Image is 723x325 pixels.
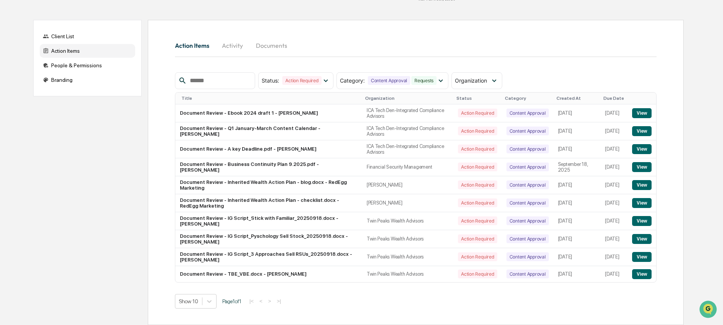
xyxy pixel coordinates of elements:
td: ICA Tech Den-Integrated Compliance Advisors [362,104,453,122]
td: [DATE] [600,266,628,282]
td: [DATE] [553,266,600,282]
button: Start new chat [130,61,139,70]
td: [DATE] [553,212,600,230]
span: Preclearance [15,96,49,104]
div: Content Approval [506,252,549,261]
td: ICA Tech Den-Integrated Compliance Advisors [362,140,453,158]
td: [DATE] [553,104,600,122]
td: Twin Peaks Wealth Advisors [362,266,453,282]
a: 🗄️Attestations [52,93,98,107]
span: Category : [340,77,365,84]
span: Attestations [63,96,95,104]
td: Twin Peaks Wealth Advisors [362,230,453,248]
div: Content Approval [506,234,549,243]
td: Twin Peaks Wealth Advisors [362,248,453,266]
button: View [632,144,652,154]
button: > [266,298,273,304]
div: Content Approval [506,145,549,153]
div: Action Required [458,145,497,153]
div: Branding [40,73,135,87]
td: ICA Tech Den-Integrated Compliance Advisors [362,122,453,140]
td: Document Review - IG Script_3 Approaches Sell RSUs_20250918.docx - [PERSON_NAME] [175,248,362,266]
td: Document Review - Ebook 2024 draft 1 - [PERSON_NAME] [175,104,362,122]
div: Status [456,96,498,101]
span: Page 1 of 1 [222,298,241,304]
td: [DATE] [553,194,600,212]
button: View [632,162,652,172]
div: 🖐️ [8,97,14,103]
button: View [632,108,652,118]
div: Action Required [458,109,497,117]
div: Action Required [458,216,497,225]
a: 🔎Data Lookup [5,108,51,122]
div: activity tabs [175,36,657,55]
button: View [632,198,652,208]
td: Document Review - A key Deadline.pdf - [PERSON_NAME] [175,140,362,158]
div: Action Required [282,76,321,85]
td: [DATE] [600,248,628,266]
button: Activity [215,36,250,55]
button: View [632,180,652,190]
div: Content Approval [506,216,549,225]
iframe: Open customer support [699,300,719,320]
div: Action Required [458,180,497,189]
td: [DATE] [553,176,600,194]
button: |< [247,298,256,304]
div: 🔎 [8,112,14,118]
span: Status : [262,77,279,84]
span: Pylon [76,130,92,135]
div: Content Approval [506,270,549,278]
div: Action Items [40,44,135,58]
td: [PERSON_NAME] [362,176,453,194]
td: [DATE] [553,140,600,158]
td: [DATE] [600,104,628,122]
button: View [632,252,652,262]
button: View [632,234,652,244]
td: Document Review - IG Script_Stick with Familiar_20250918.docx - [PERSON_NAME] [175,212,362,230]
span: Organization [455,77,487,84]
div: Client List [40,29,135,43]
button: View [632,126,652,136]
td: Document Review - Q1 January-March Content Calendar - [PERSON_NAME] [175,122,362,140]
td: Document Review - Inherited Wealth Action Plan - checklist.docx - RedEgg Marketing [175,194,362,212]
div: People & Permissions [40,58,135,72]
td: Document Review - TBE_VBE.docx - [PERSON_NAME] [175,266,362,282]
div: Action Required [458,234,497,243]
div: Action Required [458,198,497,207]
td: [DATE] [553,122,600,140]
td: Document Review - Inherited Wealth Action Plan - blog.docx - RedEgg Marketing [175,176,362,194]
div: Content Approval [506,198,549,207]
div: We're available if you need us! [26,66,97,72]
div: Action Required [458,162,497,171]
div: Category [505,96,550,101]
td: [DATE] [600,194,628,212]
td: Document Review - IG Script_Pyschology Sell Stock_20250918.docx - [PERSON_NAME] [175,230,362,248]
button: < [257,298,265,304]
div: Organization [365,96,450,101]
p: How can we help? [8,16,139,28]
div: Action Required [458,252,497,261]
a: Powered byPylon [54,129,92,135]
button: Action Items [175,36,215,55]
button: View [632,269,652,279]
td: [DATE] [600,140,628,158]
div: Content Approval [506,162,549,171]
td: [PERSON_NAME] [362,194,453,212]
td: Document Review - Business Continuity Plan 9.2025.pdf - [PERSON_NAME] [175,158,362,176]
div: Requests [411,76,437,85]
td: September 18, 2025 [553,158,600,176]
div: Action Required [458,270,497,278]
td: [DATE] [600,122,628,140]
img: 1746055101610-c473b297-6a78-478c-a979-82029cc54cd1 [8,58,21,72]
button: Documents [250,36,293,55]
button: View [632,216,652,226]
div: Content Approval [368,76,410,85]
div: 🗄️ [55,97,61,103]
div: Action Required [458,127,497,135]
td: [DATE] [553,230,600,248]
td: Financial Security Management [362,158,453,176]
div: Content Approval [506,180,549,189]
div: Due Date [603,96,624,101]
span: Data Lookup [15,111,48,119]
